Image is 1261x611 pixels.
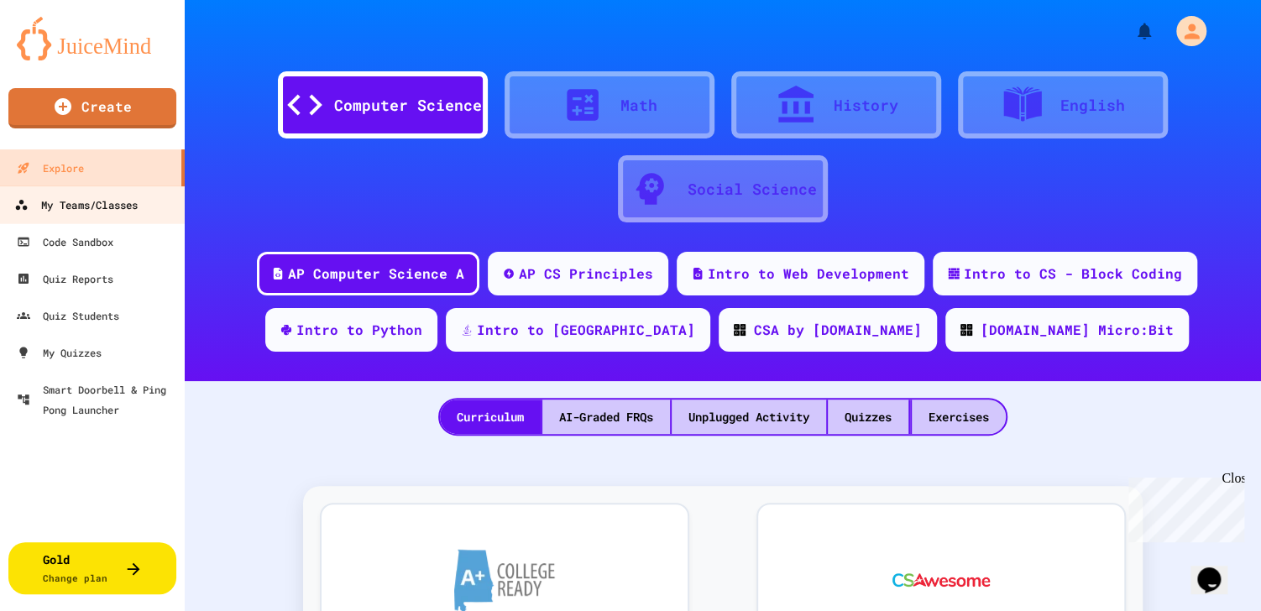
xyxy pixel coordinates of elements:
[1190,544,1244,594] iframe: chat widget
[8,88,176,128] a: Create
[43,572,107,584] span: Change plan
[1060,94,1125,117] div: English
[708,264,909,284] div: Intro to Web Development
[542,399,670,434] div: AI-Graded FRQs
[17,379,178,420] div: Smart Doorbell & Ping Pong Launcher
[440,399,541,434] div: Curriculum
[17,17,168,60] img: logo-orange.svg
[8,542,176,594] button: GoldChange plan
[828,399,908,434] div: Quizzes
[288,264,464,284] div: AP Computer Science A
[912,399,1006,434] div: Exercises
[7,7,116,107] div: Chat with us now!Close
[964,264,1182,284] div: Intro to CS - Block Coding
[981,320,1174,340] div: [DOMAIN_NAME] Micro:Bit
[334,94,482,117] div: Computer Science
[17,342,102,363] div: My Quizzes
[1103,17,1159,45] div: My Notifications
[296,320,422,340] div: Intro to Python
[477,320,695,340] div: Intro to [GEOGRAPHIC_DATA]
[17,305,119,326] div: Quiz Students
[754,320,922,340] div: CSA by [DOMAIN_NAME]
[519,264,653,284] div: AP CS Principles
[17,269,113,289] div: Quiz Reports
[1122,471,1244,542] iframe: chat widget
[834,94,898,117] div: History
[1159,12,1211,50] div: My Account
[734,324,746,336] img: CODE_logo_RGB.png
[43,551,107,586] div: Gold
[620,94,657,117] div: Math
[688,178,817,201] div: Social Science
[17,158,84,178] div: Explore
[960,324,972,336] img: CODE_logo_RGB.png
[672,399,826,434] div: Unplugged Activity
[14,195,138,216] div: My Teams/Classes
[17,232,113,252] div: Code Sandbox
